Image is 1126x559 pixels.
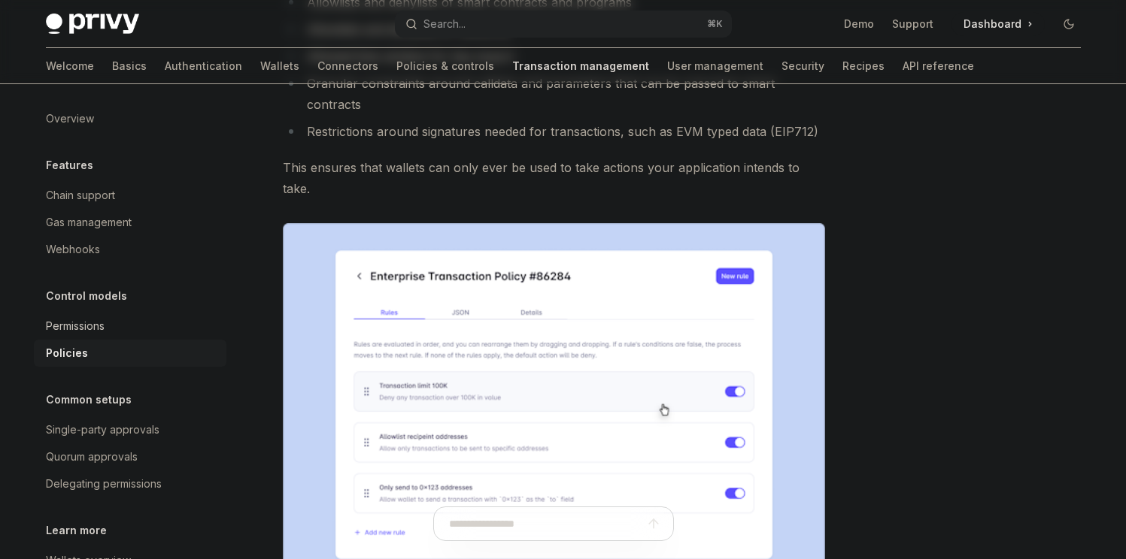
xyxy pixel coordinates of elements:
[46,317,105,335] div: Permissions
[512,48,649,84] a: Transaction management
[165,48,242,84] a: Authentication
[395,11,732,38] button: Open search
[34,182,226,209] a: Chain support
[283,157,825,199] span: This ensures that wallets can only ever be used to take actions your application intends to take.
[643,513,664,534] button: Send message
[951,12,1045,36] a: Dashboard
[46,110,94,128] div: Overview
[46,344,88,362] div: Policies
[667,48,763,84] a: User management
[34,470,226,497] a: Delegating permissions
[34,105,226,132] a: Overview
[46,48,94,84] a: Welcome
[283,73,825,115] li: Granular constraints around calldata and parameters that can be passed to smart contracts
[46,14,139,35] img: dark logo
[842,48,885,84] a: Recipes
[260,48,299,84] a: Wallets
[34,236,226,263] a: Webhooks
[707,18,723,30] span: ⌘ K
[34,209,226,236] a: Gas management
[46,186,115,204] div: Chain support
[112,48,147,84] a: Basics
[964,17,1021,32] span: Dashboard
[46,240,100,258] div: Webhooks
[46,213,132,231] div: Gas management
[396,48,494,84] a: Policies & controls
[34,340,226,367] a: Policies
[46,287,127,305] h5: Control models
[892,17,933,32] a: Support
[317,48,378,84] a: Connectors
[283,121,825,142] li: Restrictions around signatures needed for transactions, such as EVM typed data (EIP712)
[423,15,466,33] div: Search...
[449,507,643,540] input: Ask a question...
[46,421,159,439] div: Single-party approvals
[844,17,874,32] a: Demo
[1057,12,1081,36] button: Toggle dark mode
[782,48,824,84] a: Security
[46,521,107,539] h5: Learn more
[46,475,162,493] div: Delegating permissions
[34,416,226,443] a: Single-party approvals
[34,443,226,470] a: Quorum approvals
[46,391,132,409] h5: Common setups
[46,448,138,466] div: Quorum approvals
[46,156,93,174] h5: Features
[34,313,226,340] a: Permissions
[903,48,974,84] a: API reference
